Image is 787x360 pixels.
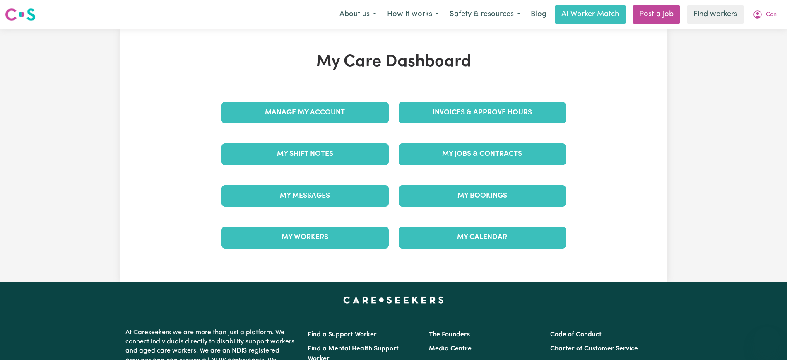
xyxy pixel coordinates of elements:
a: My Jobs & Contracts [399,143,566,165]
a: Media Centre [429,346,472,352]
button: Safety & resources [444,6,526,23]
a: Careseekers home page [343,297,444,303]
a: Find workers [687,5,744,24]
a: Find a Support Worker [308,331,377,338]
img: Careseekers logo [5,7,36,22]
a: AI Worker Match [555,5,626,24]
a: The Founders [429,331,470,338]
a: Code of Conduct [550,331,602,338]
a: My Calendar [399,227,566,248]
button: How it works [382,6,444,23]
a: Manage My Account [221,102,389,123]
span: Con [766,10,777,19]
a: My Shift Notes [221,143,389,165]
a: My Workers [221,227,389,248]
a: Careseekers logo [5,5,36,24]
a: Blog [526,5,551,24]
button: My Account [747,6,782,23]
h1: My Care Dashboard [217,52,571,72]
a: Post a job [633,5,680,24]
button: About us [334,6,382,23]
a: Invoices & Approve Hours [399,102,566,123]
iframe: Button to launch messaging window [754,327,780,353]
a: My Bookings [399,185,566,207]
a: Charter of Customer Service [550,346,638,352]
a: My Messages [221,185,389,207]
